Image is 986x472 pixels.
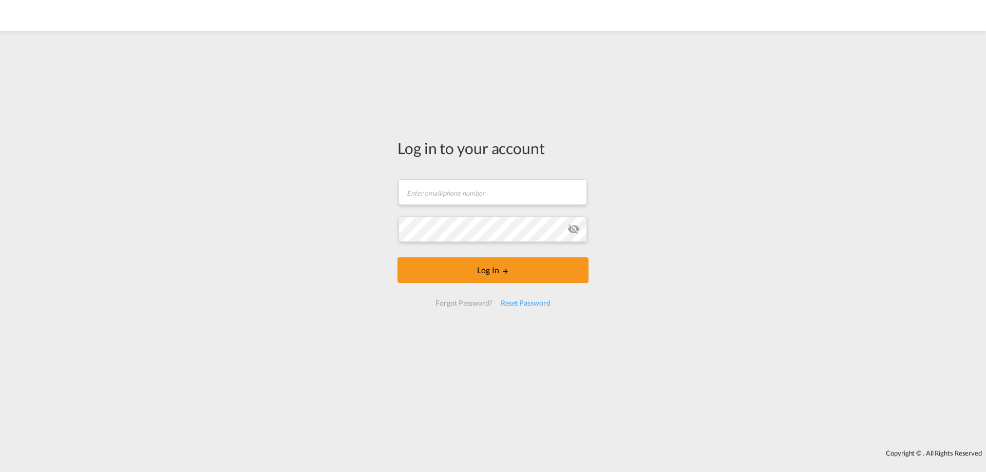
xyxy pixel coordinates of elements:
button: LOGIN [397,257,589,283]
div: Log in to your account [397,137,589,159]
div: Reset Password [497,294,555,312]
div: Forgot Password? [431,294,496,312]
md-icon: icon-eye-off [567,223,580,235]
input: Enter email/phone number [399,179,587,205]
